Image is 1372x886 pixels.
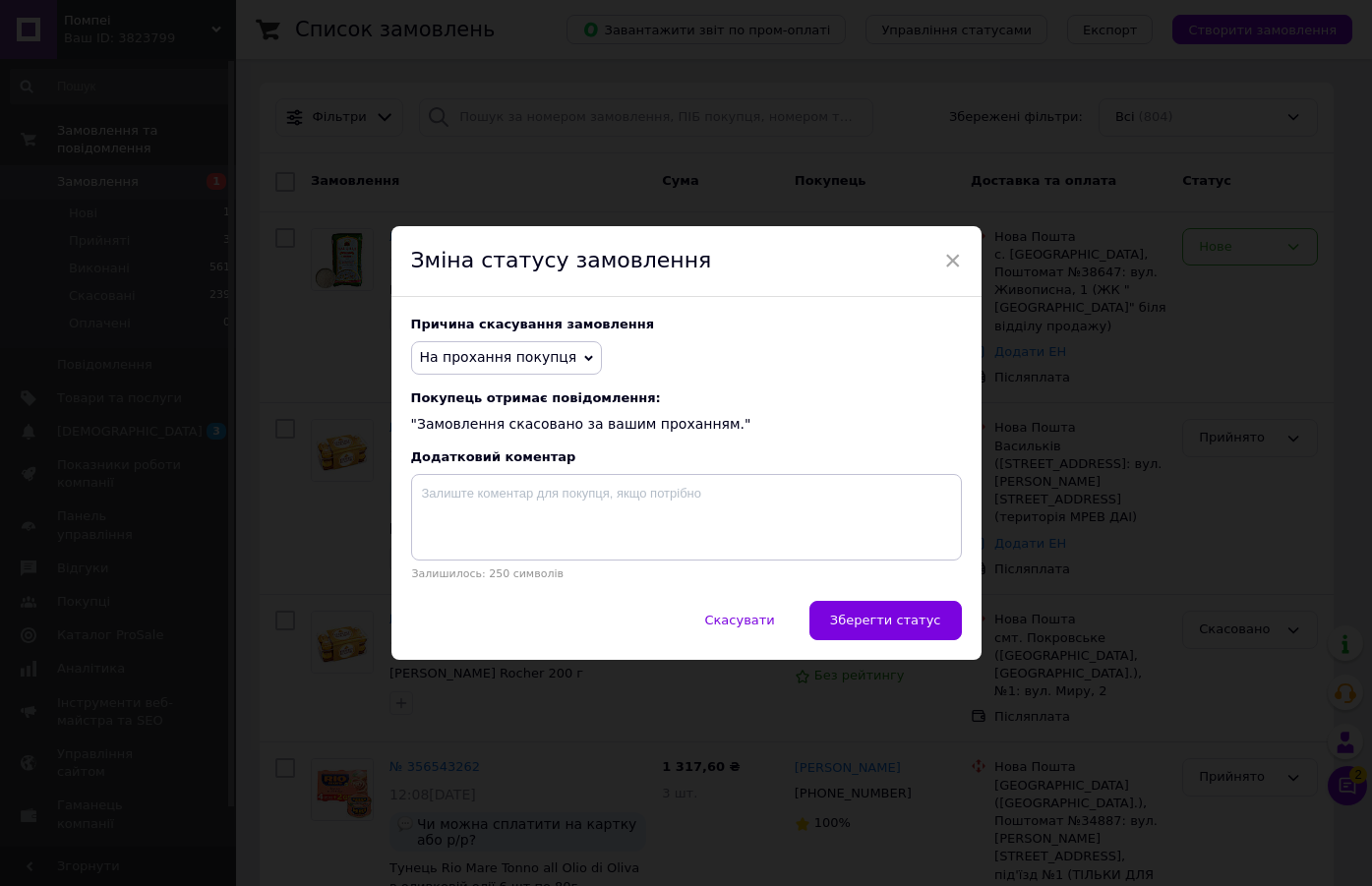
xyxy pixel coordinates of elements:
span: × [944,244,962,277]
div: Додатковий коментар [411,449,962,464]
span: Зберегти статус [830,613,941,627]
button: Зберегти статус [809,601,962,640]
button: Скасувати [684,601,795,640]
span: Скасувати [704,613,774,627]
span: На прохання покупця [420,349,577,365]
div: Причина скасування замовлення [411,317,962,331]
span: Покупець отримає повідомлення: [411,390,962,405]
div: "Замовлення скасовано за вашим проханням." [411,390,962,435]
p: Залишилось: 250 символів [411,567,962,580]
div: Зміна статусу замовлення [391,226,982,297]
